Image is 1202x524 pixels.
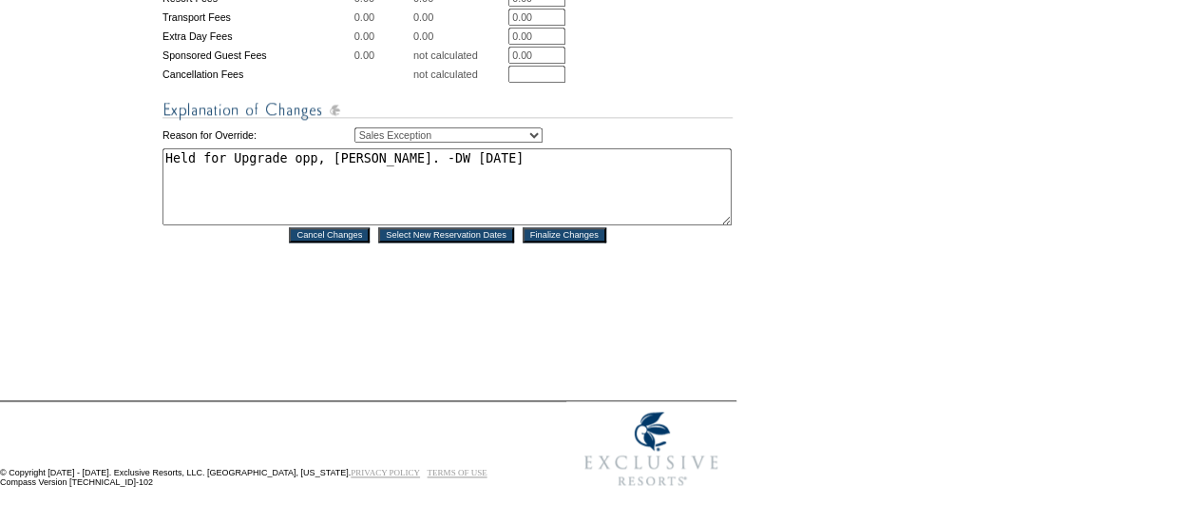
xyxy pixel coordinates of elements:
td: 0.00 [413,28,506,45]
td: 0.00 [354,28,411,45]
a: TERMS OF USE [428,468,487,477]
td: 0.00 [354,47,411,64]
img: Exclusive Resorts [566,401,736,496]
td: Reason for Override: [162,124,353,146]
td: Cancellation Fees [162,66,353,83]
input: Select New Reservation Dates [378,227,514,243]
a: PRIVACY POLICY [351,468,420,477]
td: Transport Fees [162,9,353,26]
td: 0.00 [413,9,506,26]
td: not calculated [413,47,506,64]
td: Extra Day Fees [162,28,353,45]
img: Explanation of Changes [162,98,733,122]
td: not calculated [413,66,506,83]
input: Cancel Changes [289,227,370,243]
input: Finalize Changes [523,227,606,243]
td: 0.00 [354,9,411,26]
td: Sponsored Guest Fees [162,47,353,64]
